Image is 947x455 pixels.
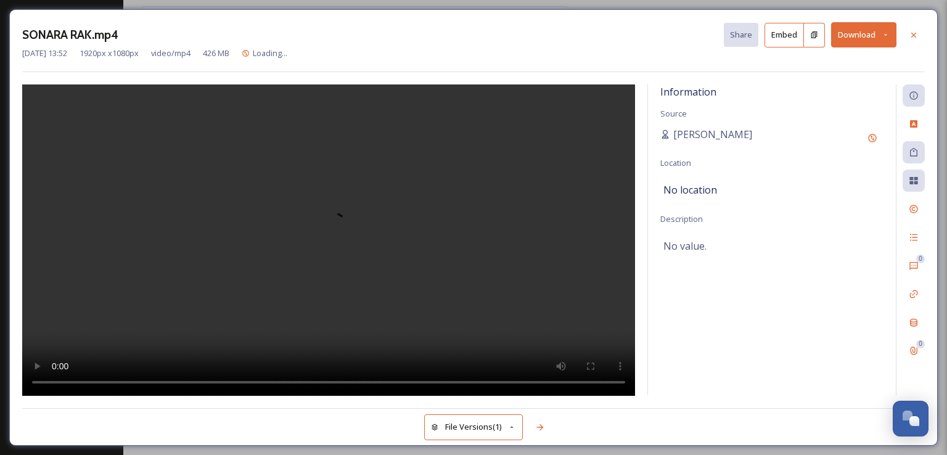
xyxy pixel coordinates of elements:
button: Share [724,23,758,47]
div: 0 [916,255,925,263]
span: [PERSON_NAME] [673,127,752,142]
div: 0 [916,340,925,348]
h3: SONARA RAK.mp4 [22,26,118,44]
span: video/mp4 [151,47,191,59]
button: Embed [765,23,804,47]
span: Location [660,157,691,168]
span: 1920 px x 1080 px [80,47,139,59]
span: Loading... [253,47,287,59]
span: No value. [663,239,707,253]
span: 426 MB [203,47,229,59]
button: File Versions(1) [424,414,523,440]
span: Information [660,85,716,99]
span: Source [660,108,687,119]
button: Download [831,22,896,47]
span: [DATE] 13:52 [22,47,67,59]
button: Open Chat [893,401,929,437]
span: No location [663,182,717,197]
span: Description [660,213,703,224]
